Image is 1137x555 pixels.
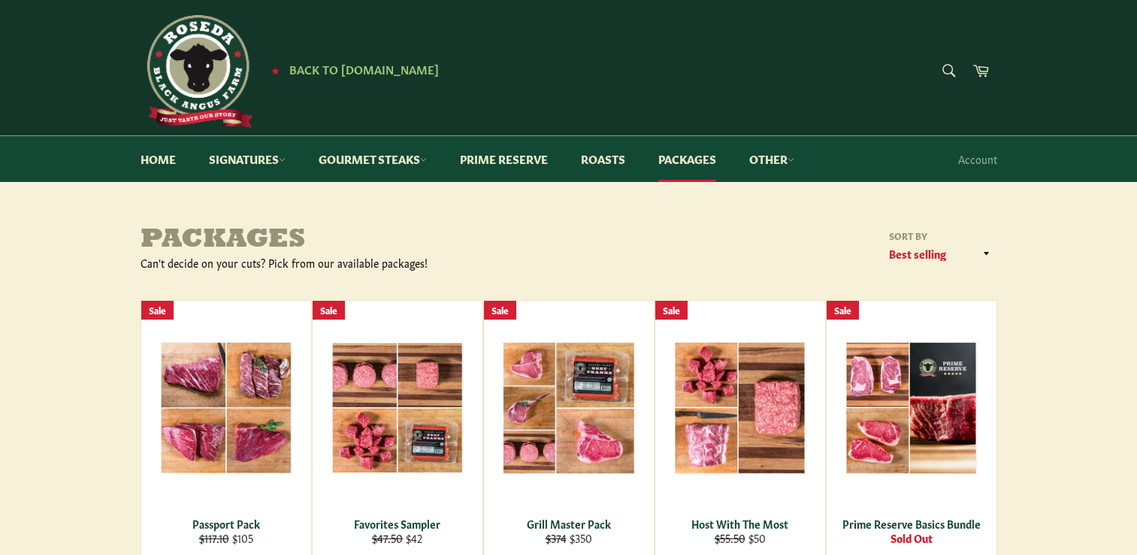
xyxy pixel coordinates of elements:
s: $374 [546,530,567,545]
div: Grill Master Pack [493,517,644,531]
img: Roseda Beef [141,15,253,128]
span: Back to [DOMAIN_NAME] [289,61,439,77]
a: Signatures [194,136,301,182]
img: Passport Pack [160,341,292,474]
div: Prime Reserve Basics Bundle [836,517,987,531]
a: Prime Reserve [445,136,563,182]
span: ★ [271,64,280,76]
div: Host With The Most [664,517,815,531]
div: $350 [493,531,644,545]
s: $47.50 [372,530,403,545]
div: $50 [664,531,815,545]
a: Account [951,137,1005,181]
s: $117.10 [199,530,229,545]
div: Sale [827,301,859,320]
img: Host With The Most [674,341,806,475]
img: Grill Master Pack [503,341,635,475]
s: $55.50 [715,530,745,545]
a: Roasts [566,136,640,182]
a: Gourmet Steaks [304,136,442,182]
a: Packages [643,136,731,182]
div: Sale [141,301,174,320]
div: Passport Pack [150,517,301,531]
div: $42 [322,531,473,545]
div: Sale [313,301,345,320]
img: Favorites Sampler [331,342,464,474]
a: ★ Back to [DOMAIN_NAME] [264,64,439,76]
label: Sort by [885,229,997,242]
img: Prime Reserve Basics Bundle [845,341,978,475]
div: Sale [655,301,688,320]
div: Sale [484,301,516,320]
div: Sold Out [836,531,987,545]
a: Home [125,136,191,182]
div: Can't decide on your cuts? Pick from our available packages! [141,256,569,270]
div: $105 [150,531,301,545]
div: Favorites Sampler [322,517,473,531]
a: Other [734,136,809,182]
h1: Packages [141,226,569,256]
